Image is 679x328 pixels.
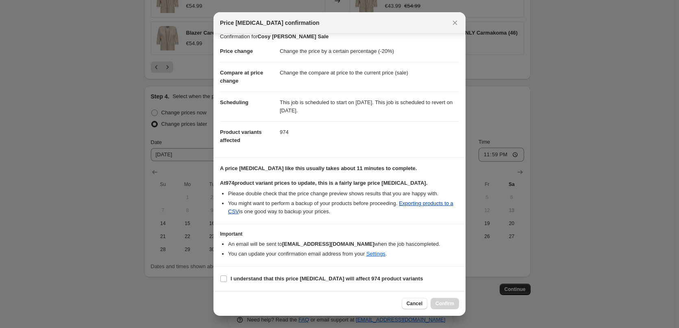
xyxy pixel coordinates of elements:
[407,300,422,307] span: Cancel
[280,92,459,121] dd: This job is scheduled to start on [DATE]. This job is scheduled to revert on [DATE].
[228,200,453,214] a: Exporting products to a CSV
[220,180,427,186] b: At 974 product variant prices to update, this is a fairly large price [MEDICAL_DATA].
[257,33,329,39] b: Cosy [PERSON_NAME] Sale
[228,190,459,198] li: Please double check that the price change preview shows results that you are happy with.
[220,99,248,105] span: Scheduling
[280,62,459,83] dd: Change the compare at price to the current price (sale)
[220,165,417,171] b: A price [MEDICAL_DATA] like this usually takes about 11 minutes to complete.
[228,199,459,216] li: You might want to perform a backup of your products before proceeding. is one good way to backup ...
[449,17,461,28] button: Close
[220,48,253,54] span: Price change
[228,250,459,258] li: You can update your confirmation email address from your .
[282,241,374,247] b: [EMAIL_ADDRESS][DOMAIN_NAME]
[280,41,459,62] dd: Change the price by a certain percentage (-20%)
[220,129,262,143] span: Product variants affected
[280,121,459,143] dd: 974
[228,240,459,248] li: An email will be sent to when the job has completed .
[220,19,320,27] span: Price [MEDICAL_DATA] confirmation
[231,276,423,282] b: I understand that this price [MEDICAL_DATA] will affect 974 product variants
[366,251,385,257] a: Settings
[220,70,263,84] span: Compare at price change
[402,298,427,309] button: Cancel
[220,231,459,237] h3: Important
[220,33,459,41] p: Confirmation for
